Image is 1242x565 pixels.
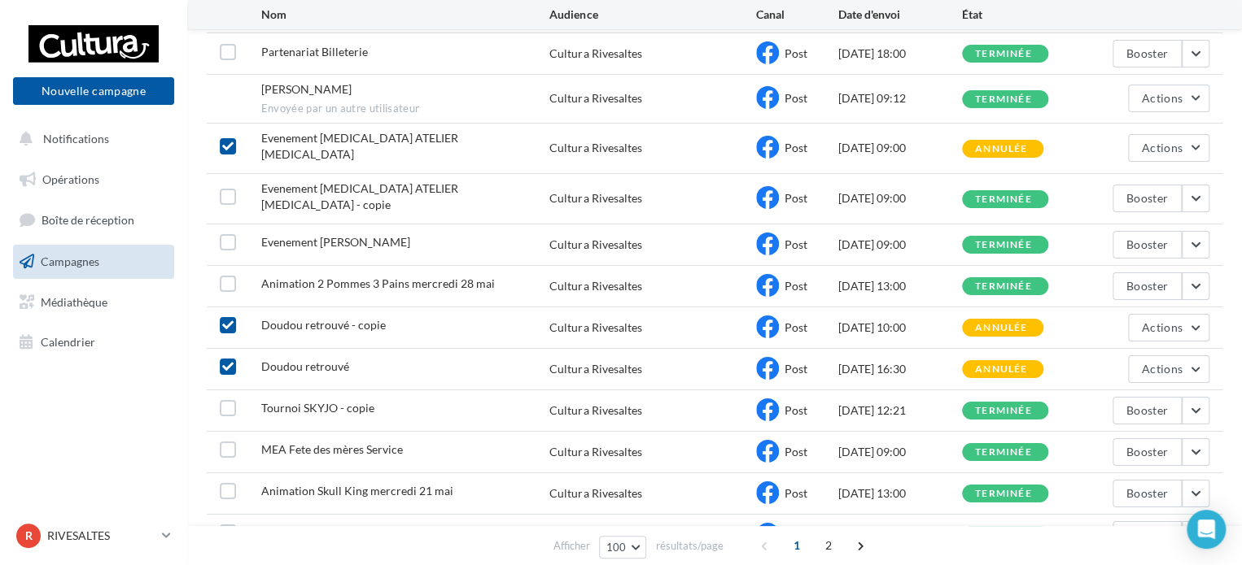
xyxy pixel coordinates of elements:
[1128,314,1209,341] button: Actions
[785,445,807,459] span: Post
[261,82,352,96] span: Agnès Martin-Lugand
[549,444,641,460] div: Cultura Rivesaltes
[25,528,33,544] span: R
[261,181,458,211] span: Evenement PCE ATELIER PCE - copie
[42,172,99,186] span: Opérations
[47,528,155,544] p: RIVESALTES
[838,46,962,62] div: [DATE] 18:00
[41,294,107,308] span: Médiathèque
[785,46,807,60] span: Post
[1128,355,1209,383] button: Actions
[13,520,174,551] a: R RIVESALTES
[975,194,1032,205] div: terminée
[975,406,1032,416] div: terminée
[1113,397,1182,424] button: Booster
[10,245,177,279] a: Campagnes
[10,285,177,319] a: Médiathèque
[1113,521,1182,549] button: Booster
[838,485,962,502] div: [DATE] 13:00
[549,7,755,23] div: Audience
[783,532,809,558] span: 1
[1113,272,1182,300] button: Booster
[785,191,807,205] span: Post
[1113,185,1182,212] button: Booster
[838,278,962,294] div: [DATE] 13:00
[975,49,1032,59] div: terminée
[261,276,495,290] span: Animation 2 Pommes 3 Pains mercredi 28 mai
[838,237,962,253] div: [DATE] 09:00
[549,90,641,106] div: Cultura Rivesaltes
[549,319,641,336] div: Cultura Rivesaltes
[261,235,410,249] span: Evenement Mario Kart
[261,7,550,23] div: Nom
[261,359,349,373] span: Doudou retrouvé
[655,538,723,554] span: résultats/page
[815,532,841,558] span: 2
[1142,141,1183,154] span: Actions
[975,240,1032,250] div: terminée
[261,131,458,161] span: Evenement PCE ATELIER PCE
[975,94,1032,105] div: terminée
[549,190,641,206] div: Cultura Rivesaltes
[41,335,95,349] span: Calendrier
[41,254,99,268] span: Campagnes
[10,202,177,237] a: Boîte de réception
[838,444,962,460] div: [DATE] 09:00
[975,489,1032,499] div: terminée
[1113,438,1182,466] button: Booster
[838,90,962,106] div: [DATE] 09:12
[838,140,962,156] div: [DATE] 09:00
[599,536,647,558] button: 100
[1128,134,1209,162] button: Actions
[549,361,641,377] div: Cultura Rivesaltes
[1113,40,1182,67] button: Booster
[1142,320,1183,334] span: Actions
[785,403,807,417] span: Post
[975,323,1027,333] div: annulée
[606,541,627,554] span: 100
[549,485,641,502] div: Cultura Rivesaltes
[1113,480,1182,507] button: Booster
[43,132,109,146] span: Notifications
[261,442,403,456] span: MEA Fete des mères Service
[785,320,807,334] span: Post
[785,279,807,293] span: Post
[756,7,838,23] div: Canal
[261,45,368,59] span: Partenariat Billeterie
[975,144,1027,154] div: annulée
[549,237,641,253] div: Cultura Rivesaltes
[261,401,374,415] span: Tournoi SKYJO - copie
[261,484,453,498] span: Animation Skull King mercredi 21 mai
[10,325,177,359] a: Calendrier
[261,318,386,332] span: Doudou retrouvé - copie
[1113,231,1182,259] button: Booster
[975,447,1032,458] div: terminée
[838,402,962,419] div: [DATE] 12:21
[962,7,1086,23] div: État
[549,402,641,419] div: Cultura Rivesaltes
[838,7,962,23] div: Date d'envoi
[1142,91,1183,105] span: Actions
[785,486,807,500] span: Post
[1128,85,1209,112] button: Actions
[785,237,807,251] span: Post
[549,140,641,156] div: Cultura Rivesaltes
[838,190,962,206] div: [DATE] 09:00
[1142,362,1183,376] span: Actions
[785,362,807,376] span: Post
[785,141,807,154] span: Post
[10,163,177,197] a: Opérations
[42,213,134,227] span: Boîte de réception
[553,538,590,554] span: Afficher
[10,122,171,156] button: Notifications
[261,102,550,116] span: Envoyée par un autre utilisateur
[975,281,1032,292] div: terminée
[838,361,962,377] div: [DATE] 16:30
[975,364,1027,375] div: annulée
[549,46,641,62] div: Cultura Rivesaltes
[1187,510,1226,549] div: Open Intercom Messenger
[13,77,174,105] button: Nouvelle campagne
[785,91,807,105] span: Post
[838,319,962,336] div: [DATE] 10:00
[549,278,641,294] div: Cultura Rivesaltes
